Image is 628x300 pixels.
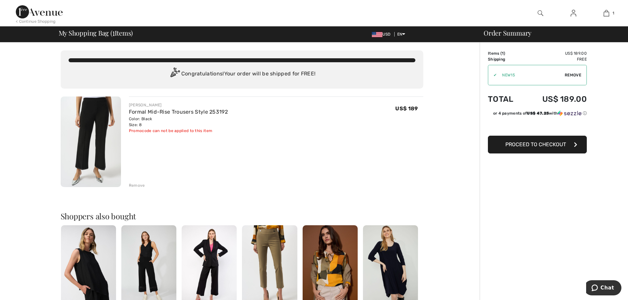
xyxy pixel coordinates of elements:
span: Proceed to Checkout [505,141,566,148]
iframe: PayPal-paypal [488,119,587,133]
div: ✔ [488,72,497,78]
td: Items ( ) [488,50,524,56]
input: Promo code [497,65,565,85]
span: 1 [613,10,614,16]
a: Sign In [565,9,582,17]
img: My Info [571,9,576,17]
span: US$ 189 [395,105,418,112]
span: 1 [502,51,504,56]
td: US$ 189.00 [524,88,587,110]
div: < Continue Shopping [16,18,56,24]
iframe: Opens a widget where you can chat to one of our agents [586,280,621,297]
a: Formal Mid-Rise Trousers Style 253192 [129,109,228,115]
span: US$ 47.25 [527,111,549,116]
div: Congratulations! Your order will be shipped for FREE! [69,68,415,81]
img: Congratulation2.svg [168,68,181,81]
a: 1 [590,9,622,17]
span: Remove [565,72,581,78]
img: search the website [538,9,543,17]
td: Shipping [488,56,524,62]
div: Color: Black Size: 8 [129,116,228,128]
h2: Shoppers also bought [61,212,423,220]
span: EN [397,32,405,37]
span: 1 [112,28,115,37]
img: My Bag [604,9,609,17]
span: USD [372,32,393,37]
td: Free [524,56,587,62]
div: Remove [129,182,145,188]
div: [PERSON_NAME] [129,102,228,108]
td: US$ 189.00 [524,50,587,56]
div: or 4 payments of with [493,110,587,116]
button: Proceed to Checkout [488,136,587,153]
img: Formal Mid-Rise Trousers Style 253192 [61,96,121,187]
img: 1ère Avenue [16,5,63,18]
td: Total [488,88,524,110]
div: Promocode can not be applied to this item [129,128,228,134]
div: or 4 payments ofUS$ 47.25withSezzle Click to learn more about Sezzle [488,110,587,119]
img: US Dollar [372,32,382,37]
img: Sezzle [558,110,582,116]
div: Order Summary [476,30,624,36]
span: My Shopping Bag ( Items) [59,30,133,36]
